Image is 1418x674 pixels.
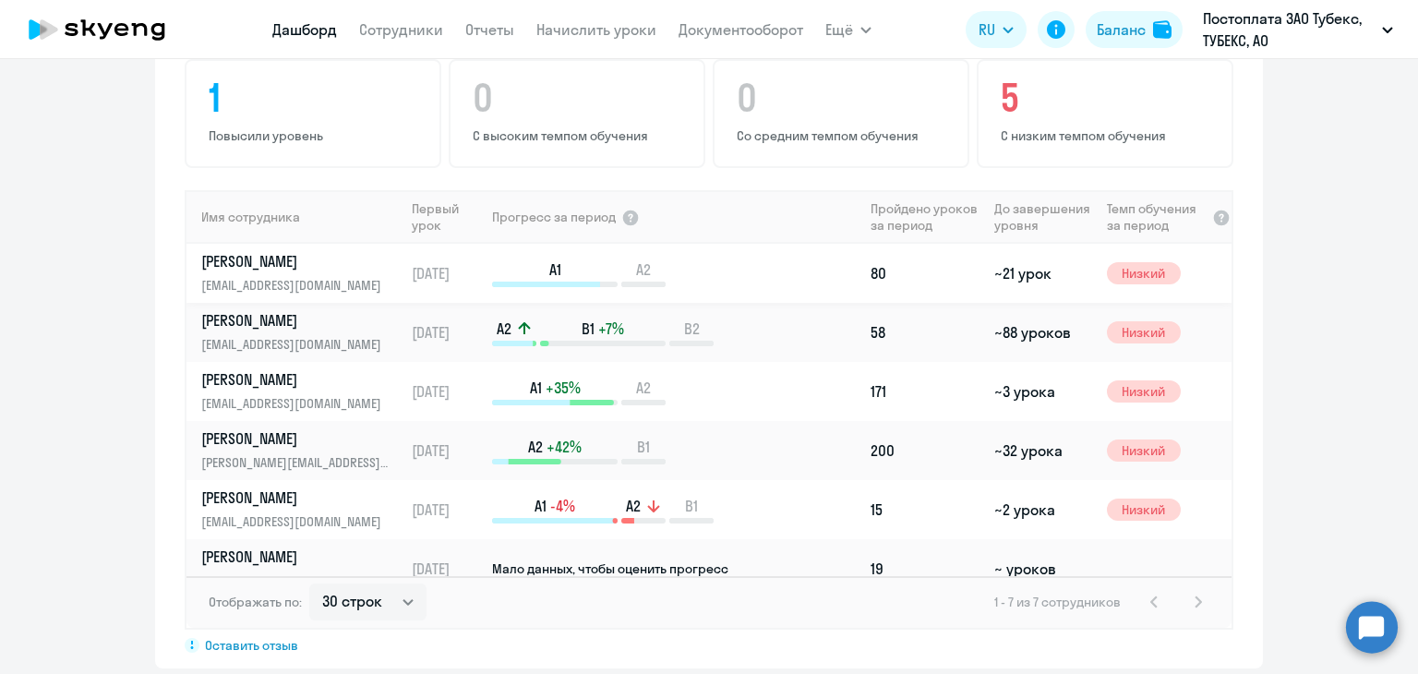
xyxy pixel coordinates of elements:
[684,319,700,339] span: B2
[598,319,624,339] span: +7%
[550,496,575,516] span: -4%
[1153,20,1172,39] img: balance
[863,303,987,362] td: 58
[201,512,391,532] p: [EMAIL_ADDRESS][DOMAIN_NAME]
[497,319,511,339] span: A2
[404,303,490,362] td: [DATE]
[546,378,581,398] span: +35%
[201,369,403,414] a: [PERSON_NAME][EMAIL_ADDRESS][DOMAIN_NAME]
[1107,499,1181,521] span: Низкий
[863,190,987,244] th: Пройдено уроков за период
[979,18,995,41] span: RU
[492,209,616,225] span: Прогресс за период
[987,303,1099,362] td: ~88 уроков
[685,496,698,516] span: B1
[987,362,1099,421] td: ~3 урока
[1107,200,1207,234] span: Темп обучения за период
[994,594,1121,610] span: 1 - 7 из 7 сотрудников
[201,251,403,295] a: [PERSON_NAME][EMAIL_ADDRESS][DOMAIN_NAME]
[201,334,391,355] p: [EMAIL_ADDRESS][DOMAIN_NAME]
[987,539,1099,598] td: ~ уроков
[1107,439,1181,462] span: Низкий
[863,362,987,421] td: 171
[201,487,391,508] p: [PERSON_NAME]
[1194,7,1402,52] button: Постоплата ЗАО Тубекс, ТУБЕКС, АО
[1107,321,1181,343] span: Низкий
[205,637,298,654] span: Оставить отзыв
[987,244,1099,303] td: ~21 урок
[404,480,490,539] td: [DATE]
[201,571,391,591] p: [EMAIL_ADDRESS][DOMAIN_NAME]
[582,319,595,339] span: B1
[201,428,403,473] a: [PERSON_NAME][PERSON_NAME][EMAIL_ADDRESS][DOMAIN_NAME]
[359,20,443,39] a: Сотрудники
[987,421,1099,480] td: ~32 урока
[201,547,403,591] a: [PERSON_NAME][EMAIL_ADDRESS][DOMAIN_NAME]
[201,275,391,295] p: [EMAIL_ADDRESS][DOMAIN_NAME]
[626,496,641,516] span: A2
[492,560,728,577] span: Мало данных, чтобы оценить прогресс
[863,480,987,539] td: 15
[201,393,391,414] p: [EMAIL_ADDRESS][DOMAIN_NAME]
[987,190,1099,244] th: До завершения уровня
[404,421,490,480] td: [DATE]
[186,190,404,244] th: Имя сотрудника
[465,20,514,39] a: Отчеты
[1107,262,1181,284] span: Низкий
[636,259,651,280] span: A2
[547,437,582,457] span: +42%
[201,251,391,271] p: [PERSON_NAME]
[209,76,423,120] h4: 1
[1097,18,1146,41] div: Баланс
[863,539,987,598] td: 19
[549,259,561,280] span: A1
[1107,380,1181,403] span: Низкий
[966,11,1027,48] button: RU
[863,244,987,303] td: 80
[272,20,337,39] a: Дашборд
[825,18,853,41] span: Ещё
[637,437,650,457] span: B1
[1001,76,1215,120] h4: 5
[404,244,490,303] td: [DATE]
[536,20,656,39] a: Начислить уроки
[201,452,391,473] p: [PERSON_NAME][EMAIL_ADDRESS][DOMAIN_NAME]
[201,547,391,567] p: [PERSON_NAME]
[404,362,490,421] td: [DATE]
[201,487,403,532] a: [PERSON_NAME][EMAIL_ADDRESS][DOMAIN_NAME]
[1086,11,1183,48] button: Балансbalance
[1203,7,1375,52] p: Постоплата ЗАО Тубекс, ТУБЕКС, АО
[404,539,490,598] td: [DATE]
[209,594,302,610] span: Отображать по:
[201,310,403,355] a: [PERSON_NAME][EMAIL_ADDRESS][DOMAIN_NAME]
[679,20,803,39] a: Документооборот
[636,378,651,398] span: A2
[209,127,423,144] p: Повысили уровень
[201,310,391,331] p: [PERSON_NAME]
[987,480,1099,539] td: ~2 урока
[530,378,542,398] span: A1
[528,437,543,457] span: A2
[201,428,391,449] p: [PERSON_NAME]
[535,496,547,516] span: A1
[825,11,871,48] button: Ещё
[404,190,490,244] th: Первый урок
[201,369,391,390] p: [PERSON_NAME]
[1001,127,1215,144] p: С низким темпом обучения
[863,421,987,480] td: 200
